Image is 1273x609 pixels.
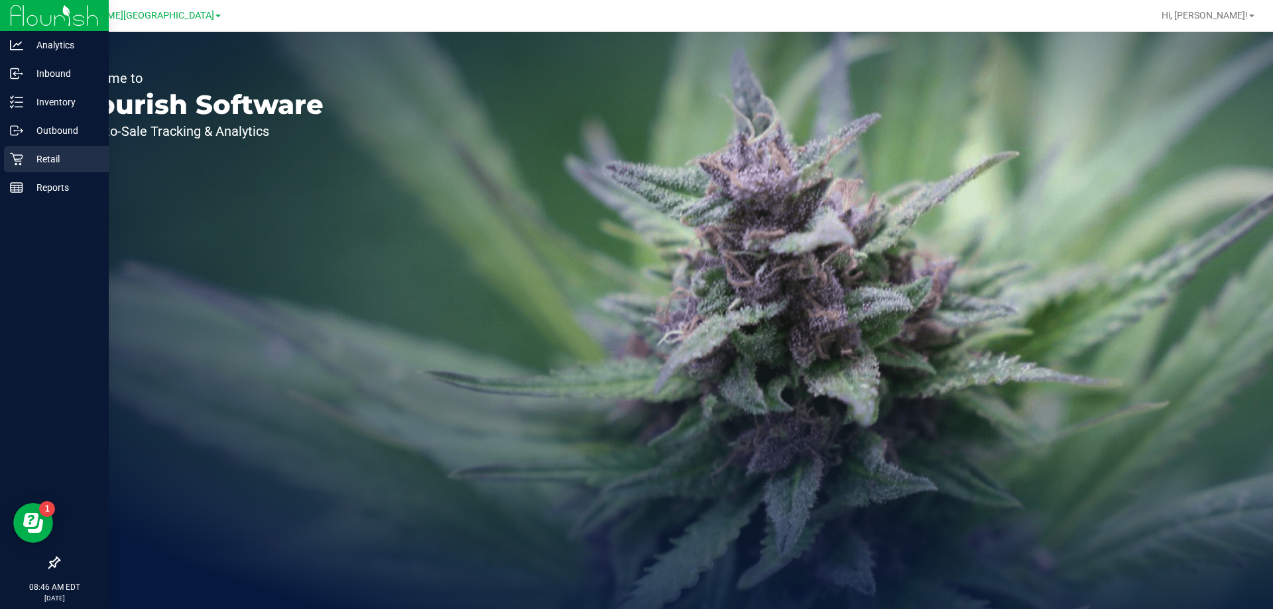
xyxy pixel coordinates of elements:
[23,37,103,53] p: Analytics
[10,67,23,80] inline-svg: Inbound
[72,72,324,85] p: Welcome to
[10,152,23,166] inline-svg: Retail
[10,124,23,137] inline-svg: Outbound
[23,123,103,138] p: Outbound
[72,125,324,138] p: Seed-to-Sale Tracking & Analytics
[13,503,53,543] iframe: Resource center
[1162,10,1248,21] span: Hi, [PERSON_NAME]!
[23,151,103,167] p: Retail
[23,66,103,82] p: Inbound
[10,38,23,52] inline-svg: Analytics
[39,501,55,517] iframe: Resource center unread badge
[10,181,23,194] inline-svg: Reports
[6,593,103,603] p: [DATE]
[72,91,324,118] p: Flourish Software
[23,180,103,195] p: Reports
[6,581,103,593] p: 08:46 AM EDT
[23,94,103,110] p: Inventory
[10,95,23,109] inline-svg: Inventory
[50,10,214,21] span: [PERSON_NAME][GEOGRAPHIC_DATA]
